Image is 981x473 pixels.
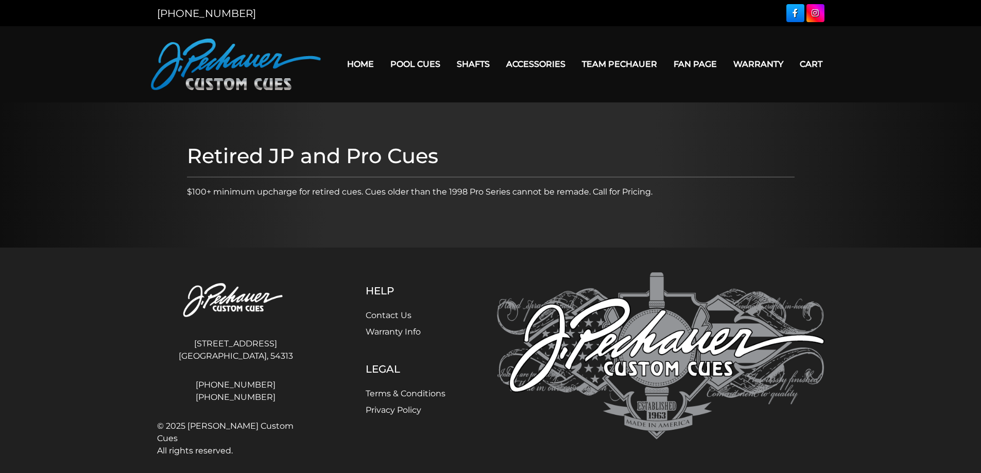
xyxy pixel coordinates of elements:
a: Fan Page [665,51,725,77]
h5: Legal [366,363,445,375]
a: [PHONE_NUMBER] [157,7,256,20]
span: © 2025 [PERSON_NAME] Custom Cues All rights reserved. [157,420,315,457]
img: Pechauer Custom Cues [151,39,321,90]
a: Pool Cues [382,51,449,77]
a: Team Pechauer [574,51,665,77]
a: Contact Us [366,310,411,320]
a: Cart [791,51,831,77]
a: Home [339,51,382,77]
a: [PHONE_NUMBER] [157,391,315,404]
a: Privacy Policy [366,405,421,415]
img: Pechauer Custom Cues [157,272,315,329]
a: Accessories [498,51,574,77]
a: Warranty Info [366,327,421,337]
h1: Retired JP and Pro Cues [187,144,795,168]
a: Terms & Conditions [366,389,445,398]
a: Warranty [725,51,791,77]
a: [PHONE_NUMBER] [157,379,315,391]
p: $100+ minimum upcharge for retired cues. Cues older than the 1998 Pro Series cannot be remade. Ca... [187,186,795,198]
h5: Help [366,285,445,297]
img: Pechauer Custom Cues [497,272,824,440]
a: Shafts [449,51,498,77]
address: [STREET_ADDRESS] [GEOGRAPHIC_DATA], 54313 [157,334,315,366]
